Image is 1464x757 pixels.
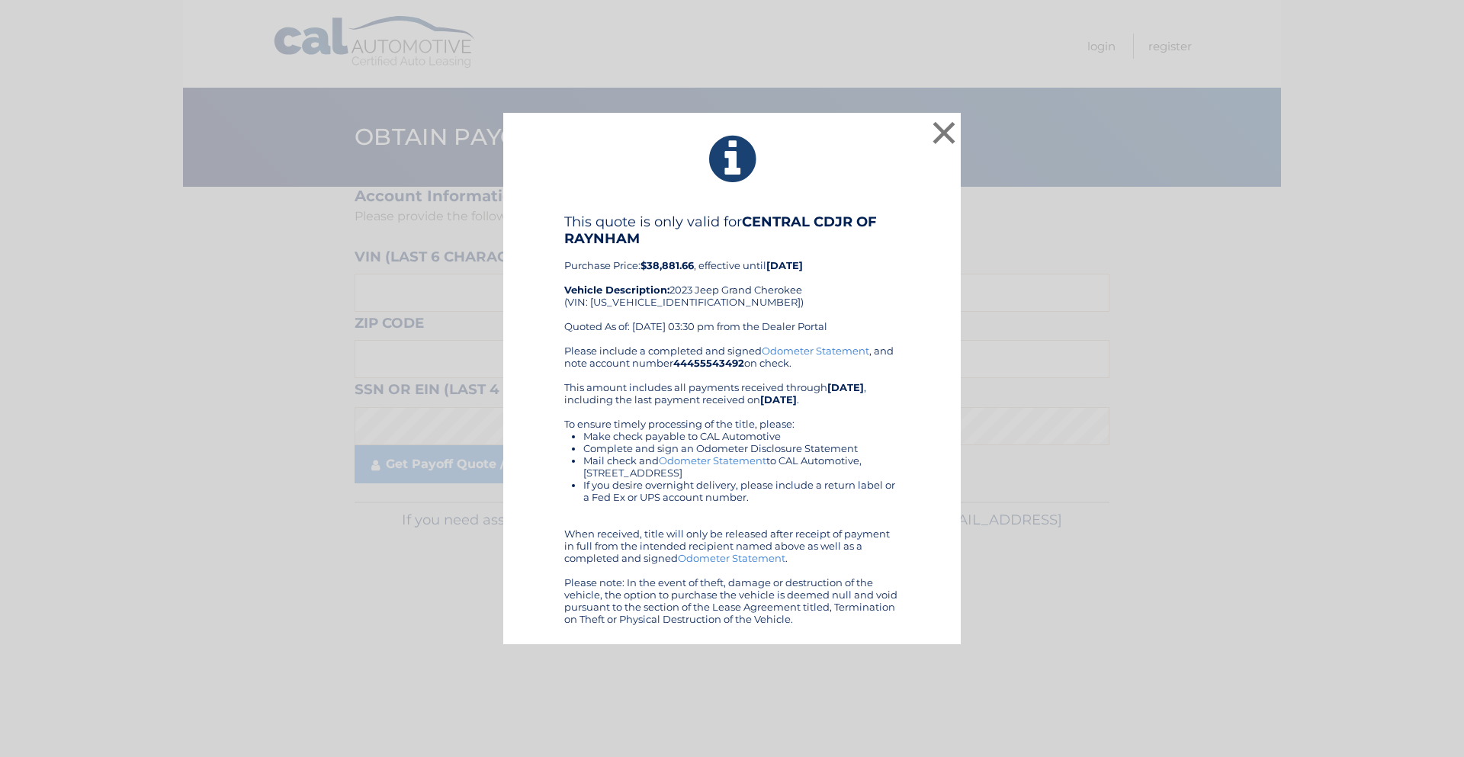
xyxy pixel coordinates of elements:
a: Odometer Statement [678,552,785,564]
b: [DATE] [766,259,803,271]
a: Odometer Statement [659,454,766,467]
b: [DATE] [827,381,864,393]
strong: Vehicle Description: [564,284,669,296]
li: Complete and sign an Odometer Disclosure Statement [583,442,900,454]
b: 44455543492 [673,357,744,369]
li: Make check payable to CAL Automotive [583,430,900,442]
li: Mail check and to CAL Automotive, [STREET_ADDRESS] [583,454,900,479]
h4: This quote is only valid for [564,213,900,247]
a: Odometer Statement [762,345,869,357]
button: × [929,117,959,148]
li: If you desire overnight delivery, please include a return label or a Fed Ex or UPS account number. [583,479,900,503]
b: $38,881.66 [640,259,694,271]
b: [DATE] [760,393,797,406]
div: Purchase Price: , effective until 2023 Jeep Grand Cherokee (VIN: [US_VEHICLE_IDENTIFICATION_NUMBE... [564,213,900,345]
b: CENTRAL CDJR OF RAYNHAM [564,213,877,247]
div: Please include a completed and signed , and note account number on check. This amount includes al... [564,345,900,625]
